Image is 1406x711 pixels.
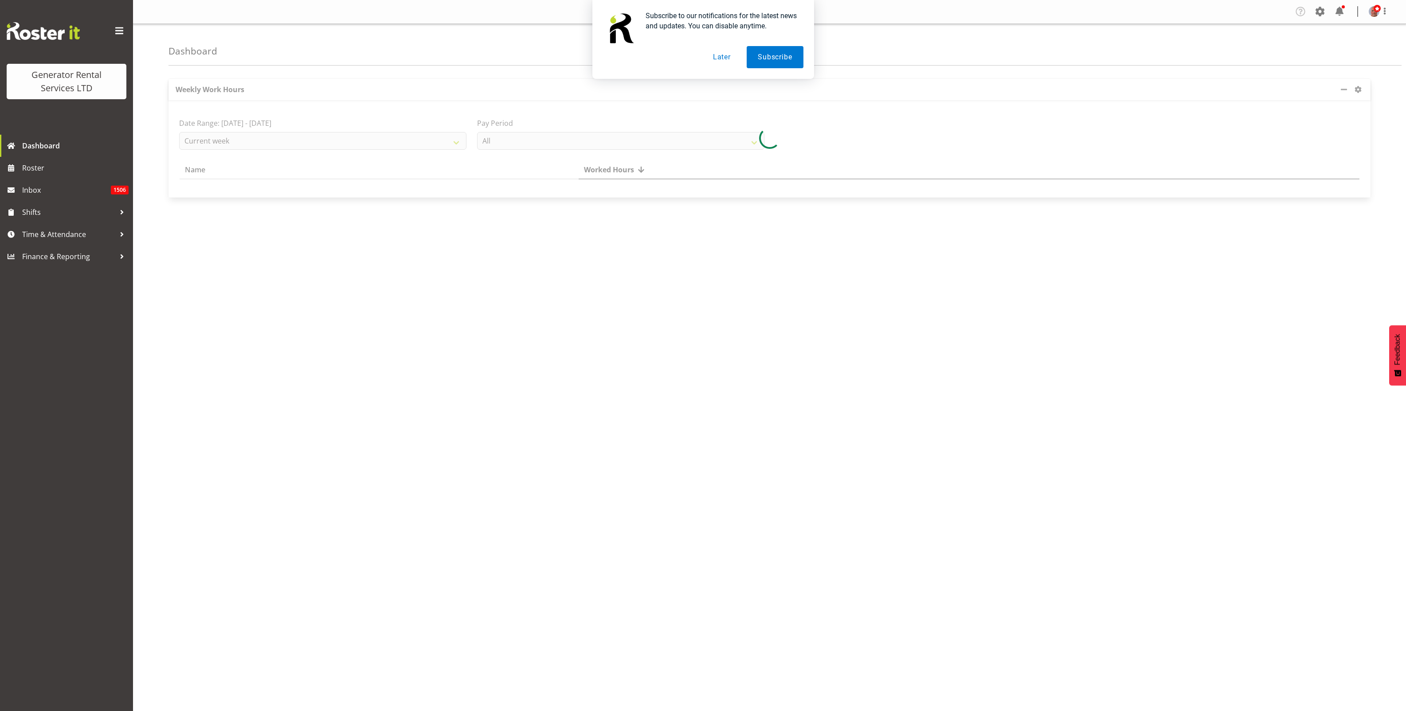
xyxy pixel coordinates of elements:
span: Finance & Reporting [22,250,115,263]
span: Time & Attendance [22,228,115,241]
span: Feedback [1394,334,1402,365]
span: Shifts [22,206,115,219]
button: Later [702,46,742,68]
span: Inbox [22,183,111,197]
span: Roster [22,161,129,175]
button: Subscribe [747,46,803,68]
div: Generator Rental Services LTD [16,68,117,95]
img: notification icon [603,11,638,46]
div: Subscribe to our notifications for the latest news and updates. You can disable anytime. [638,11,803,31]
button: Feedback - Show survey [1389,325,1406,385]
span: 1506 [111,186,129,194]
span: Dashboard [22,139,129,152]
